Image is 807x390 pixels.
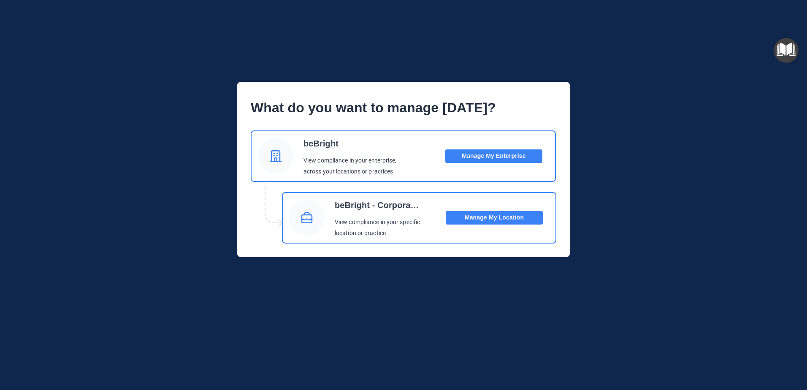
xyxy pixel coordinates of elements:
[774,38,799,63] button: Open Resource Center
[446,211,543,225] button: Manage My Location
[335,228,421,239] p: location or practice
[335,217,421,228] p: View compliance in your specific
[661,330,797,364] iframe: Drift Widget Chat Controller
[445,149,542,163] button: Manage My Enterprise
[303,135,390,152] p: beBright
[303,155,397,166] p: View compliance in your enterprise,
[335,197,421,214] p: beBright - Corporate Portal
[251,95,556,120] p: What do you want to manage [DATE]?
[303,166,397,177] p: across your locations or practices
